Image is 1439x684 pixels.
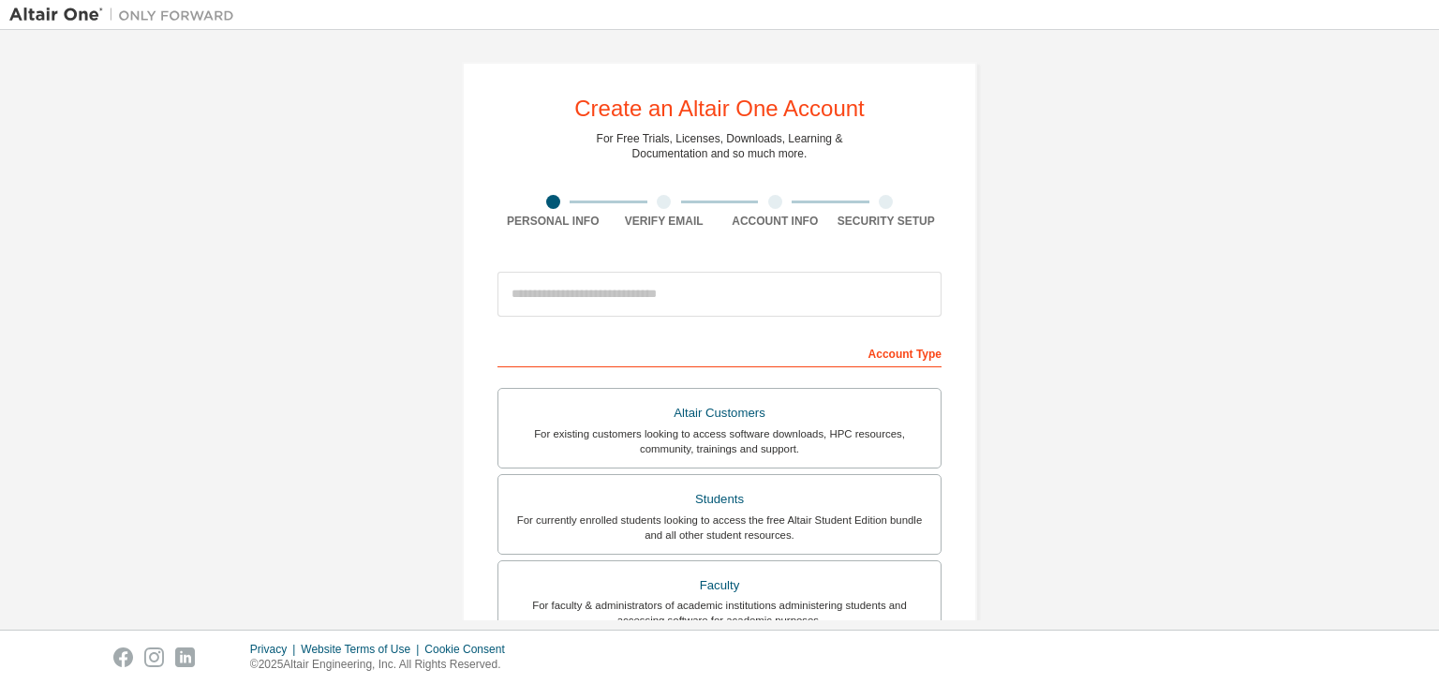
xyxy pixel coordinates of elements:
[250,657,516,673] p: © 2025 Altair Engineering, Inc. All Rights Reserved.
[497,337,942,367] div: Account Type
[497,214,609,229] div: Personal Info
[831,214,942,229] div: Security Setup
[719,214,831,229] div: Account Info
[510,486,929,513] div: Students
[510,400,929,426] div: Altair Customers
[9,6,244,24] img: Altair One
[250,642,301,657] div: Privacy
[510,426,929,456] div: For existing customers looking to access software downloads, HPC resources, community, trainings ...
[574,97,865,120] div: Create an Altair One Account
[510,598,929,628] div: For faculty & administrators of academic institutions administering students and accessing softwa...
[301,642,424,657] div: Website Terms of Use
[597,131,843,161] div: For Free Trials, Licenses, Downloads, Learning & Documentation and so much more.
[510,572,929,599] div: Faculty
[175,647,195,667] img: linkedin.svg
[609,214,720,229] div: Verify Email
[144,647,164,667] img: instagram.svg
[424,642,515,657] div: Cookie Consent
[113,647,133,667] img: facebook.svg
[510,513,929,543] div: For currently enrolled students looking to access the free Altair Student Edition bundle and all ...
